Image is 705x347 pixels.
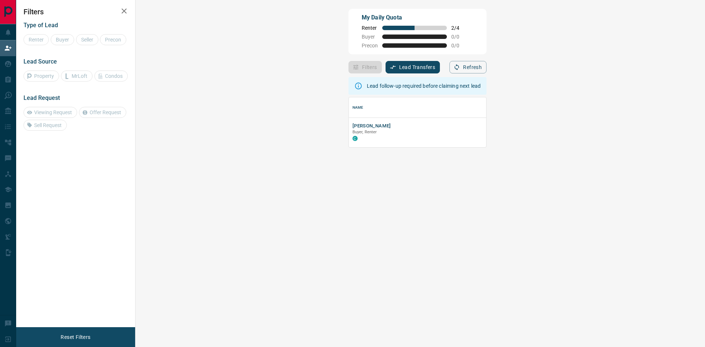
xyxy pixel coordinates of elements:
[56,331,95,343] button: Reset Filters
[367,79,481,93] div: Lead follow-up required before claiming next lead
[23,94,60,101] span: Lead Request
[362,13,467,22] p: My Daily Quota
[352,130,377,134] span: Buyer, Renter
[23,7,128,16] h2: Filters
[362,43,378,48] span: Precon
[362,34,378,40] span: Buyer
[349,97,609,118] div: Name
[352,136,358,141] div: condos.ca
[386,61,440,73] button: Lead Transfers
[451,43,467,48] span: 0 / 0
[352,123,391,130] button: [PERSON_NAME]
[352,97,364,118] div: Name
[451,34,467,40] span: 0 / 0
[362,25,378,31] span: Renter
[449,61,487,73] button: Refresh
[23,22,58,29] span: Type of Lead
[23,58,57,65] span: Lead Source
[451,25,467,31] span: 2 / 4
